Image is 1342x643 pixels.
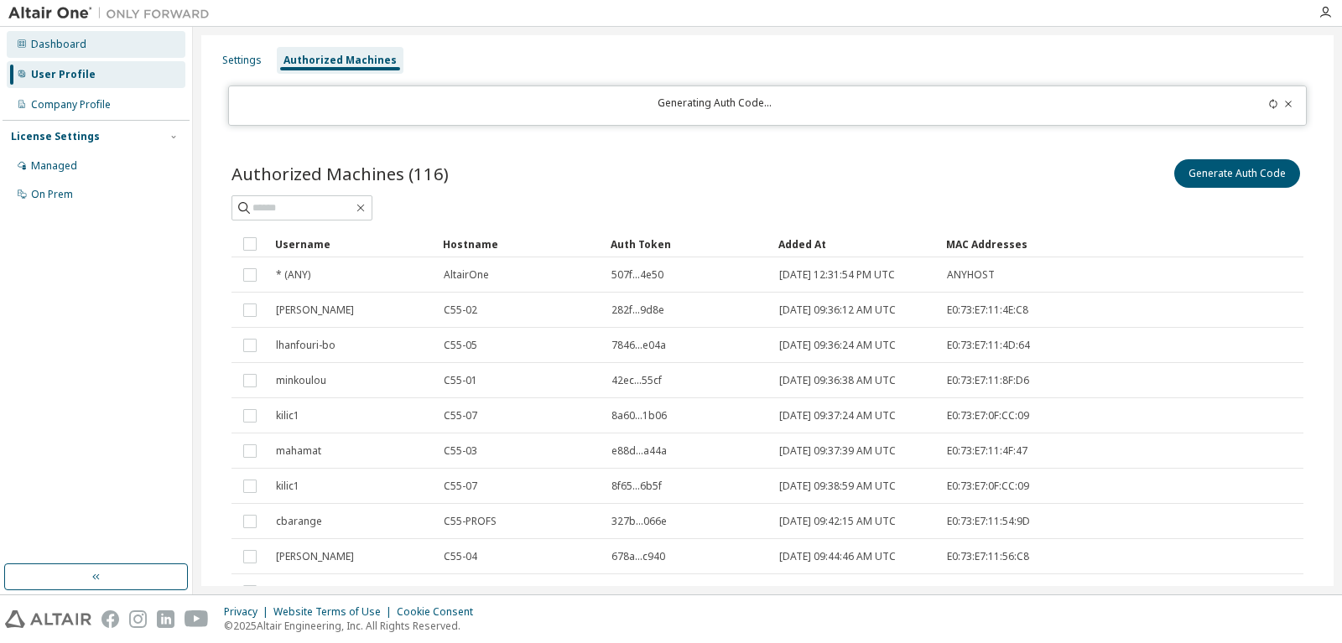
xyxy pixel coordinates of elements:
div: Dashboard [31,38,86,51]
div: Generating Auth Code... [239,96,1190,115]
span: E0:73:E7:11:56:C8 [947,550,1029,563]
span: E0:73:E7:11:54:9D [947,515,1030,528]
span: [DATE] 03:17:20 PM UTC [779,585,895,599]
span: C55-01 [444,374,477,387]
img: facebook.svg [101,610,119,628]
span: minkoulou [276,374,326,387]
div: Auth Token [611,231,765,257]
span: [DATE] 09:37:39 AM UTC [779,444,896,458]
div: Managed [31,159,77,173]
span: cbarange [276,515,322,528]
span: E0:73:E7:0F:CC:09 [947,409,1029,423]
div: MAC Addresses [946,231,1127,257]
img: altair_logo.svg [5,610,91,628]
span: [DATE] 09:44:46 AM UTC [779,550,896,563]
div: Cookie Consent [397,605,483,619]
button: Generate Auth Code [1174,159,1300,188]
div: Username [275,231,429,257]
span: Authorized Machines (116) [231,162,449,185]
span: kilic1 [276,409,299,423]
div: Authorized Machines [283,54,397,67]
img: Altair One [8,5,218,22]
span: C55-05 [444,339,477,352]
span: E0:73:E7:11:8F:D6 [947,374,1029,387]
div: Settings [222,54,262,67]
span: 8a60...1b06 [611,409,667,423]
span: E0:73:E7:0F:CC:09 [947,480,1029,493]
span: [DATE] 09:36:24 AM UTC [779,339,896,352]
span: kilic1 [276,480,299,493]
span: C55-03 [444,444,477,458]
span: 9684...3c07 [611,585,665,599]
span: [DATE] 09:38:59 AM UTC [779,480,896,493]
span: 507f...4e50 [611,268,663,282]
span: C55-PROFS [444,515,497,528]
span: C55-07 [444,480,477,493]
span: [DATE] 09:42:15 AM UTC [779,515,896,528]
span: E0:73:E7:11:4E:C8 [947,585,1028,599]
p: © 2025 Altair Engineering, Inc. All Rights Reserved. [224,619,483,633]
span: C55-02 [444,585,477,599]
span: lhanfouri-bo [276,339,335,352]
span: C55-07 [444,409,477,423]
span: ANYHOST [947,268,995,282]
div: Hostname [443,231,597,257]
span: E0:73:E7:11:4F:47 [947,444,1027,458]
span: E0:73:E7:11:4E:C8 [947,303,1028,317]
span: 7846...e04a [611,339,666,352]
span: 327b...066e [611,515,667,528]
div: Company Profile [31,98,111,111]
div: Privacy [224,605,273,619]
div: Added At [778,231,933,257]
span: [DATE] 09:37:24 AM UTC [779,409,896,423]
span: e88d...a44a [611,444,667,458]
span: 42ec...55cf [611,374,662,387]
span: E0:73:E7:11:4D:64 [947,339,1030,352]
div: Website Terms of Use [273,605,397,619]
span: C55-02 [444,303,477,317]
span: [PERSON_NAME] [276,303,354,317]
span: C55-04 [444,550,477,563]
span: mahamat [276,444,321,458]
img: instagram.svg [129,610,147,628]
span: [DATE] 09:36:38 AM UTC [779,374,896,387]
div: License Settings [11,130,100,143]
span: 282f...9d8e [611,303,664,317]
div: On Prem [31,188,73,201]
div: User Profile [31,68,96,81]
span: [PERSON_NAME] [276,550,354,563]
span: * (ANY) [276,268,310,282]
span: [DATE] 12:31:54 PM UTC [779,268,895,282]
span: AltairOne [444,268,489,282]
img: linkedin.svg [157,610,174,628]
span: [PERSON_NAME] [276,585,354,599]
span: [DATE] 09:36:12 AM UTC [779,303,896,317]
img: youtube.svg [185,610,209,628]
span: 8f65...6b5f [611,480,662,493]
span: 678a...c940 [611,550,665,563]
